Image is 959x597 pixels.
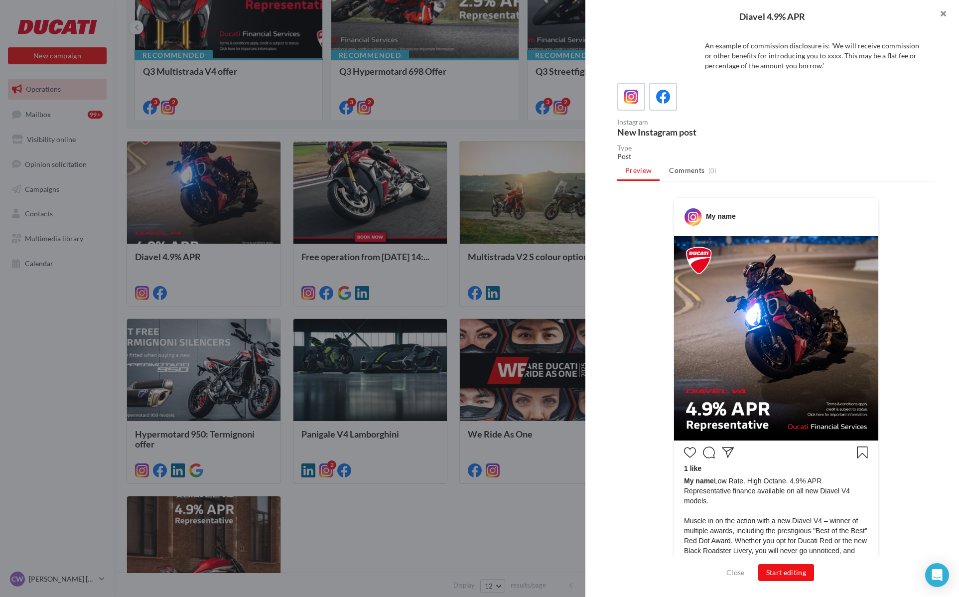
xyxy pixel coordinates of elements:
[617,119,772,126] div: Instagram
[722,447,734,458] svg: Partager la publication
[722,567,749,579] button: Close
[758,564,815,581] button: Start editing
[617,145,935,151] div: Type
[708,166,717,174] span: (0)
[703,447,715,458] svg: Commenter
[706,211,736,221] div: My name
[684,447,696,458] svg: J’aime
[925,563,949,587] div: Open Intercom Messenger
[684,463,868,476] div: 1 like
[617,151,935,161] div: Post
[617,128,772,137] div: New Instagram post
[669,165,704,175] span: Comments
[684,476,868,596] span: Low Rate. High Octane. 4.9% APR Representative finance available on all new Diavel V4 models. Mus...
[856,447,868,458] svg: Enregistrer
[684,477,714,485] span: My name
[601,12,943,21] div: Diavel 4.9% APR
